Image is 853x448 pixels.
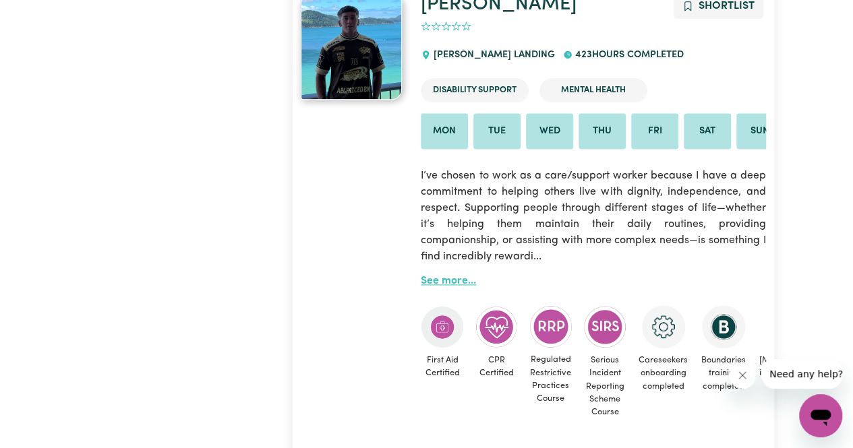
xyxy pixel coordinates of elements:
[475,305,518,348] img: Care and support worker has completed CPR Certification
[583,348,626,424] span: Serious Incident Reporting Scheme Course
[637,348,689,398] span: Careseekers onboarding completed
[642,305,685,348] img: CS Academy: Careseekers Onboarding course completed
[563,37,692,73] div: 423 hours completed
[700,348,747,398] span: Boundaries training completed
[729,362,756,389] iframe: Close message
[761,359,842,389] iframe: Message from company
[702,305,745,348] img: CS Academy: Boundaries in care and support work course completed
[421,160,765,273] p: I’ve chosen to work as a care/support worker because I have a deep commitment to helping others l...
[421,78,529,102] li: Disability Support
[421,276,476,286] a: See more...
[421,348,464,385] span: First Aid Certified
[421,19,471,34] div: add rating by typing an integer from 0 to 5 or pressing arrow keys
[631,113,678,150] li: Available on Fri
[529,348,572,410] span: Regulated Restrictive Practices Course
[799,394,842,437] iframe: Button to launch messaging window
[473,113,521,150] li: Available on Tue
[736,113,784,150] li: Available on Sun
[529,305,572,348] img: CS Academy: Regulated Restrictive Practices course completed
[699,1,755,11] span: Shortlist
[539,78,647,102] li: Mental Health
[758,348,823,398] span: [MEDICAL_DATA] infection control training
[8,9,82,20] span: Need any help?
[684,113,731,150] li: Available on Sat
[421,113,468,150] li: Available on Mon
[583,305,626,348] img: CS Academy: Serious Incident Reporting Scheme course completed
[475,348,518,385] span: CPR Certified
[421,37,562,73] div: [PERSON_NAME] LANDING
[421,305,464,348] img: Care and support worker has completed First Aid Certification
[579,113,626,150] li: Available on Thu
[526,113,573,150] li: Available on Wed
